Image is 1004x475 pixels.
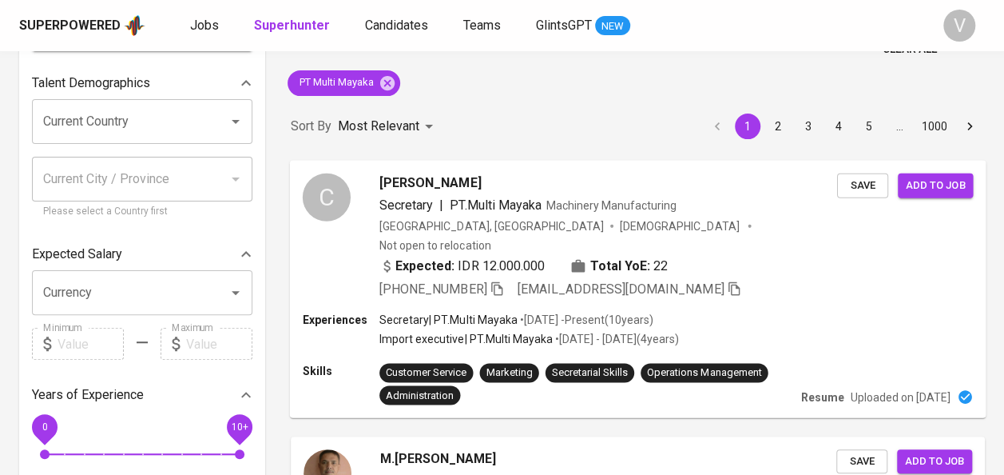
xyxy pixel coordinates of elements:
[32,74,150,93] p: Talent Demographics
[288,75,383,90] span: PT Multi Mayaka
[887,118,912,134] div: …
[463,18,501,33] span: Teams
[957,114,982,139] button: Go to next page
[379,173,481,192] span: [PERSON_NAME]
[231,421,248,433] span: 10+
[647,365,761,381] div: Operations Management
[379,197,433,212] span: Secretary
[43,204,241,220] p: Please select a Country first
[856,114,882,139] button: Go to page 5
[546,198,677,211] span: Machinery Manufacturing
[19,17,121,35] div: Superpowered
[536,18,592,33] span: GlintsGPT
[379,312,518,328] p: Secretary | PT.Multi Mayaka
[42,421,47,433] span: 0
[379,218,604,234] div: [GEOGRAPHIC_DATA], [GEOGRAPHIC_DATA]
[450,197,541,212] span: PT.Multi Mayaka
[536,16,630,36] a: GlintsGPT NEW
[386,365,466,381] div: Customer Service
[291,161,985,417] a: C[PERSON_NAME]Secretary|PT.Multi MayakaMachinery Manufacturing[GEOGRAPHIC_DATA], [GEOGRAPHIC_DATA...
[386,388,454,403] div: Administration
[32,67,252,99] div: Talent Demographics
[439,195,443,214] span: |
[365,18,428,33] span: Candidates
[58,328,124,360] input: Value
[552,365,628,381] div: Secretarial Skills
[186,328,252,360] input: Value
[735,114,760,139] button: page 1
[379,237,490,253] p: Not open to relocation
[486,365,532,381] div: Marketing
[620,218,741,234] span: [DEMOGRAPHIC_DATA]
[32,385,144,405] p: Years of Experience
[224,281,247,304] button: Open
[801,389,844,405] p: Resume
[379,256,545,275] div: IDR 12.000.000
[224,110,247,133] button: Open
[303,312,379,328] p: Experiences
[943,10,975,42] div: V
[303,173,351,221] div: C
[254,18,330,33] b: Superhunter
[288,70,400,96] div: PT Multi Mayaka
[379,331,553,347] p: Import executive | PT.Multi Mayaka
[826,114,851,139] button: Go to page 4
[906,176,965,194] span: Add to job
[897,449,972,474] button: Add to job
[463,16,504,36] a: Teams
[518,281,724,297] span: [EMAIL_ADDRESS][DOMAIN_NAME]
[379,281,486,297] span: [PHONE_NUMBER]
[917,114,952,139] button: Go to page 1000
[837,173,888,198] button: Save
[518,312,654,328] p: • [DATE] - Present ( 10 years )
[303,363,379,379] p: Skills
[190,18,219,33] span: Jobs
[365,16,431,36] a: Candidates
[796,114,821,139] button: Go to page 3
[190,16,222,36] a: Jobs
[905,453,964,471] span: Add to job
[338,117,419,136] p: Most Relevant
[845,176,880,194] span: Save
[32,379,252,411] div: Years of Experience
[338,112,439,142] div: Most Relevant
[254,16,333,36] a: Superhunter
[553,331,679,347] p: • [DATE] - [DATE] ( 4 years )
[836,449,887,474] button: Save
[32,238,252,270] div: Expected Salary
[124,14,145,38] img: app logo
[32,245,122,264] p: Expected Salary
[19,14,145,38] a: Superpoweredapp logo
[291,117,331,136] p: Sort By
[653,256,668,275] span: 22
[595,18,630,34] span: NEW
[851,389,950,405] p: Uploaded on [DATE]
[844,453,879,471] span: Save
[380,449,496,469] span: M.[PERSON_NAME]
[702,114,985,139] nav: pagination navigation
[898,173,973,198] button: Add to job
[765,114,791,139] button: Go to page 2
[590,256,650,275] b: Total YoE:
[395,256,454,275] b: Expected:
